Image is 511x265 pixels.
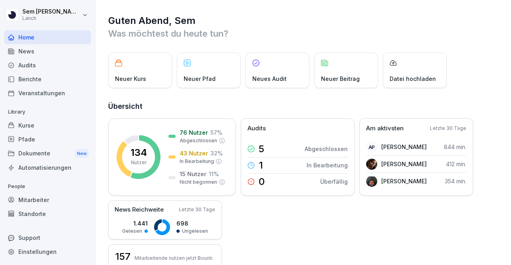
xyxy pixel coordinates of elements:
p: 76 Nutzer [180,128,208,137]
p: 32 % [210,149,223,157]
p: Letzte 30 Tage [179,206,215,213]
p: People [4,180,91,193]
a: Mitarbeiter [4,193,91,207]
a: Veranstaltungen [4,86,91,100]
p: Library [4,106,91,118]
p: Lanch [22,16,81,21]
p: 5 [259,144,264,154]
h1: Guten Abend, Sem [108,14,499,27]
p: Datei hochladen [390,75,436,83]
p: Neuer Beitrag [321,75,360,83]
p: Abgeschlossen [305,145,348,153]
a: Kurse [4,118,91,132]
p: 354 min. [445,177,466,185]
p: Am aktivsten [366,124,404,133]
p: 844 min. [444,143,466,151]
img: lbqg5rbd359cn7pzouma6c8b.png [366,159,377,170]
h2: Übersicht [108,101,499,112]
p: Sem [PERSON_NAME] [22,8,81,15]
a: DokumenteNew [4,146,91,161]
p: Neuer Kurs [115,75,146,83]
a: Berichte [4,72,91,86]
p: [PERSON_NAME] [381,143,427,151]
p: 134 [131,148,147,157]
div: New [75,149,89,158]
a: Einstellungen [4,245,91,259]
p: In Bearbeitung [307,161,348,169]
h3: 157 [115,250,131,263]
a: Standorte [4,207,91,221]
p: Was möchtest du heute tun? [108,27,499,40]
p: 11 % [209,170,219,178]
p: News Reichweite [115,205,164,214]
a: Audits [4,58,91,72]
p: Gelesen [122,228,142,235]
p: [PERSON_NAME] [381,177,427,185]
p: 0 [259,177,265,186]
p: Nicht begonnen [180,179,217,186]
p: 43 Nutzer [180,149,208,157]
p: 15 Nutzer [180,170,206,178]
p: Mitarbeitende nutzen jetzt Bounti [135,255,212,261]
p: 57 % [210,128,222,137]
div: Support [4,231,91,245]
a: Automatisierungen [4,161,91,175]
p: Abgeschlossen [180,137,217,144]
p: Neues Audit [252,75,287,83]
img: tuffdpty6lyagsdz77hga43y.png [366,176,377,187]
p: Überfällig [320,177,348,186]
p: Nutzer [131,159,147,166]
p: Ungelesen [182,228,208,235]
a: News [4,44,91,58]
a: Pfade [4,132,91,146]
p: Neuer Pfad [184,75,216,83]
p: 1 [259,161,263,170]
p: Audits [248,124,266,133]
p: [PERSON_NAME] [381,160,427,168]
div: AP [366,141,377,153]
p: Letzte 30 Tage [430,125,466,132]
p: 1.441 [122,219,148,228]
div: Dokumente [4,146,91,161]
p: 698 [176,219,208,228]
a: Home [4,30,91,44]
p: In Bearbeitung [180,158,214,165]
p: 412 min. [446,160,466,168]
